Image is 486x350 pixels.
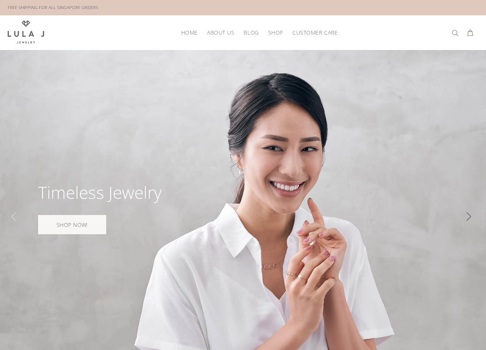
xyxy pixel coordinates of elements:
span: Customer Care [292,30,337,35]
a: HOME [177,27,202,38]
a: SHOP NOW! [38,215,106,234]
span: Shop [268,30,283,35]
span: About Us [207,30,234,35]
div: Timeless Jewelry [38,184,162,201]
span: Blog [244,30,259,35]
a: Shop [264,27,288,38]
a: Blog [239,27,263,38]
a: Customer Care [288,27,337,38]
span: HOME [181,30,198,35]
a: About Us [202,27,239,38]
div: FREE SHIPPING FOR ALL SINGAPORE ORDERS [8,3,98,12]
